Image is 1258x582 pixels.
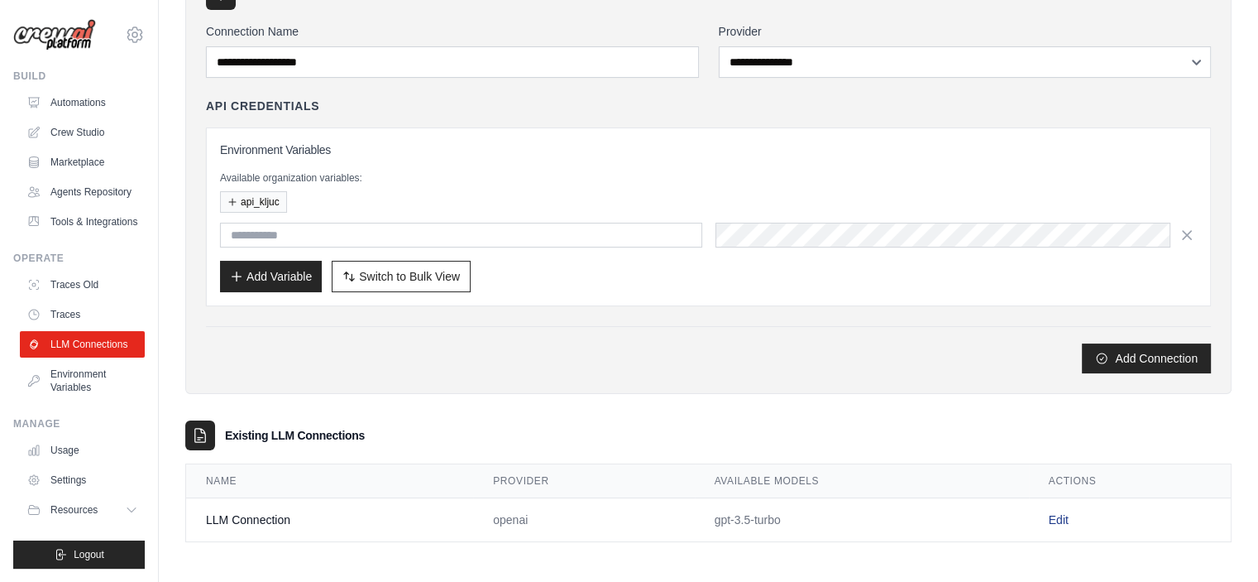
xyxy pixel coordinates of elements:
button: api_kljuc [220,191,287,213]
span: Switch to Bulk View [359,268,460,285]
a: Automations [20,89,145,116]
button: Switch to Bulk View [332,261,471,292]
a: Traces Old [20,272,145,298]
button: Resources [20,497,145,523]
td: LLM Connection [186,498,473,542]
a: Usage [20,437,145,464]
span: Resources [50,503,98,517]
button: Logout [13,541,145,569]
h3: Existing LLM Connections [225,427,365,444]
a: Agents Repository [20,179,145,205]
a: LLM Connections [20,331,145,358]
a: Edit [1049,513,1069,527]
th: Provider [473,464,694,498]
th: Actions [1029,464,1231,498]
img: Logo [13,19,96,51]
a: Traces [20,301,145,328]
p: Available organization variables: [220,171,1197,185]
button: Add Connection [1082,344,1211,373]
td: gpt-3.5-turbo [695,498,1029,542]
div: Operate [13,252,145,265]
a: Tools & Integrations [20,209,145,235]
a: Settings [20,467,145,493]
a: Crew Studio [20,119,145,146]
h4: API Credentials [206,98,319,114]
th: Available Models [695,464,1029,498]
a: Marketplace [20,149,145,176]
span: Logout [74,548,104,561]
a: Environment Variables [20,361,145,401]
div: Build [13,70,145,83]
button: Add Variable [220,261,322,292]
th: Name [186,464,473,498]
label: Provider [719,23,1212,40]
label: Connection Name [206,23,699,40]
td: openai [473,498,694,542]
h3: Environment Variables [220,142,1197,158]
div: Manage [13,417,145,430]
